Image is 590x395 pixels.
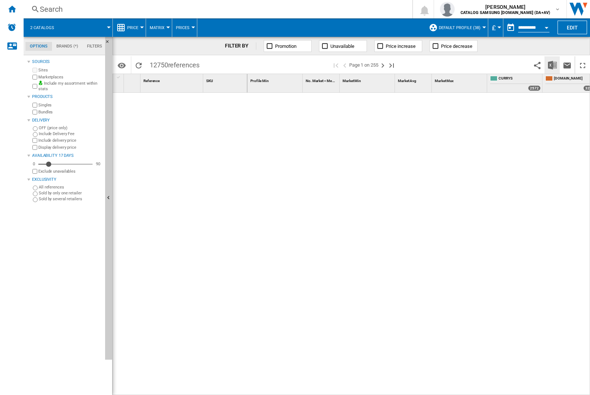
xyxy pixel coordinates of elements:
label: Bundles [38,109,102,115]
button: Matrix [150,18,168,37]
span: Market Avg [398,79,416,83]
button: Price decrease [430,40,478,52]
label: Sold by several retailers [39,196,102,202]
div: Default profile (38) [429,18,484,37]
b: CATALOG SAMSUNG [DOMAIN_NAME] (DA+AV) [461,10,550,15]
div: Sort None [249,74,302,85]
label: All references [39,184,102,190]
input: Marketplaces [32,75,37,80]
button: Hide [105,37,114,50]
div: Sort None [304,74,339,85]
button: Open calendar [540,20,553,33]
div: Search [40,4,393,14]
img: excel-24x24.png [548,61,557,70]
div: 2572 offers sold by CURRYS [528,85,541,91]
img: alerts-logo.svg [7,23,16,32]
input: Sold by several retailers [33,197,38,202]
input: Singles [32,103,37,107]
button: >Previous page [340,56,349,74]
input: Sites [32,68,37,73]
button: Price increase [374,40,422,52]
label: Include my assortment within stats [38,81,102,92]
div: Delivery [32,117,102,123]
div: Profile Min Sort None [249,74,302,85]
span: CURRYS [499,76,541,82]
span: Market Max [435,79,454,83]
div: Products [32,94,102,100]
button: Prices [176,18,193,37]
button: md-calendar [503,20,518,35]
div: CURRYS 2572 offers sold by CURRYS [489,74,542,92]
button: Share this bookmark with others [530,56,545,74]
span: Market Min [343,79,361,83]
div: Price [117,18,142,37]
span: £ [492,24,496,32]
span: Price [127,25,138,30]
md-menu: Currency [488,18,503,37]
label: Include Delivery Fee [39,131,102,137]
span: Reference [143,79,160,83]
label: Include delivery price [38,138,102,143]
button: Last page [387,56,396,74]
button: Maximize [575,56,590,74]
div: 2 catalogs [27,18,109,37]
div: FILTER BY [225,42,256,50]
div: Market Min Sort None [341,74,395,85]
input: Sold by only one retailer [33,191,38,196]
div: Market Avg Sort None [396,74,431,85]
button: Unavailable [319,40,367,52]
span: [PERSON_NAME] [461,3,550,11]
input: Include my assortment within stats [32,82,37,91]
span: Matrix [150,25,164,30]
button: 2 catalogs [30,18,62,37]
img: mysite-bg-18x18.png [38,81,43,85]
div: No. Market < Me Sort None [304,74,339,85]
input: Include Delivery Fee [33,132,38,137]
label: OFF (price only) [39,125,102,131]
div: Availability 17 Days [32,153,102,159]
div: Sort None [125,74,140,85]
input: OFF (price only) [33,126,38,131]
div: Sources [32,59,102,65]
button: Default profile (38) [439,18,484,37]
div: Market Max Sort None [433,74,487,85]
input: Display delivery price [32,145,37,150]
div: 90 [94,161,102,167]
span: No. Market < Me [306,79,332,83]
input: All references [33,186,38,190]
button: Price [127,18,142,37]
span: references [168,61,199,69]
button: Reload [131,56,146,74]
div: Sort None [396,74,431,85]
div: 0 [31,161,37,167]
span: Default profile (38) [439,25,480,30]
button: Promotion [264,40,312,52]
div: Sort None [142,74,203,85]
label: Sold by only one retailer [39,190,102,196]
button: Download in Excel [545,56,560,74]
img: profile.jpg [440,2,455,17]
button: Next page [378,56,387,74]
input: Display delivery price [32,169,37,174]
span: Promotion [275,43,296,49]
button: Edit [558,21,587,34]
button: Hide [105,37,112,360]
input: Include delivery price [32,138,37,143]
div: Exclusivity [32,177,102,183]
span: Page 1 on 255 [349,56,378,74]
label: Singles [38,102,102,108]
label: Exclude unavailables [38,169,102,174]
div: Reference Sort None [142,74,203,85]
span: 2 catalogs [30,25,54,30]
span: SKU [206,79,213,83]
label: Marketplaces [38,74,102,80]
span: Unavailable [330,43,354,49]
div: Sort None [205,74,247,85]
span: 12750 [146,56,203,72]
button: £ [492,18,499,37]
button: Options [114,59,129,72]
